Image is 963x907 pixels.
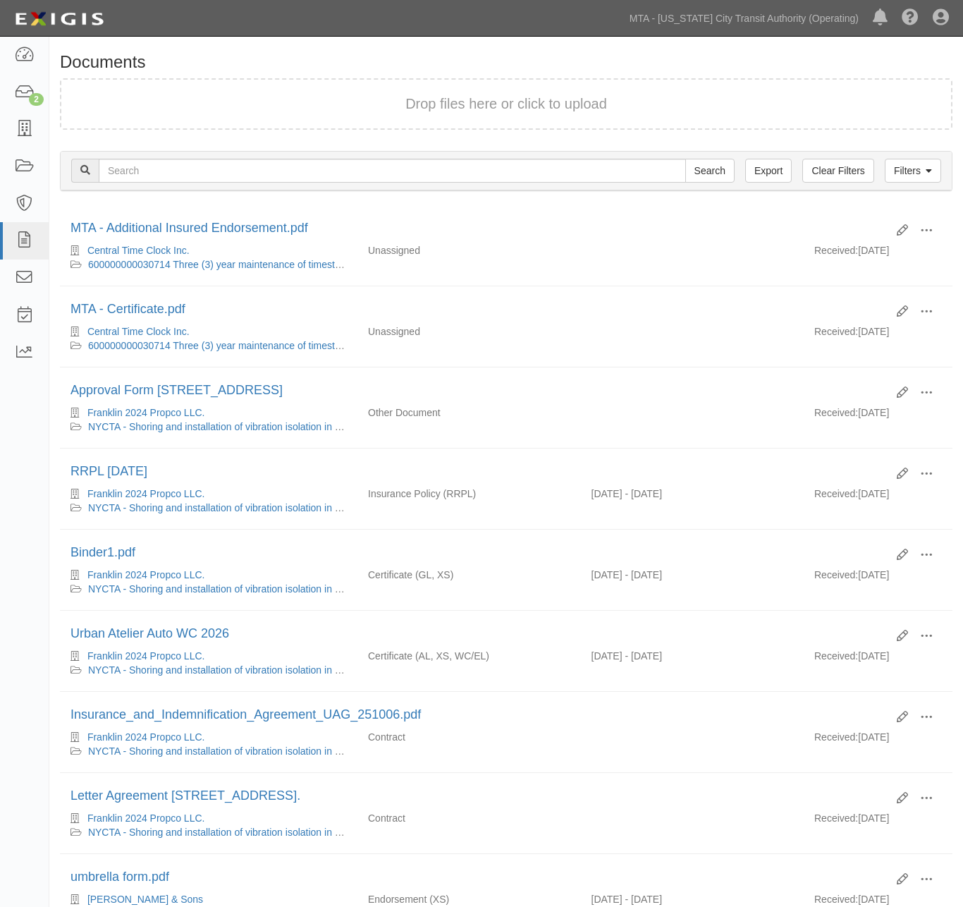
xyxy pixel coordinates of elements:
[88,745,594,757] a: NYCTA - Shoring and installation of vibration isolation in existing columns and vibration monitor...
[804,568,952,589] div: [DATE]
[814,892,858,906] p: Received:
[357,811,581,825] div: Contract
[87,812,205,824] a: Franklin 2024 Propco LLC.
[70,302,185,316] a: MTA - Certificate.pdf
[88,583,594,595] a: NYCTA - Shoring and installation of vibration isolation in existing columns and vibration monitor...
[60,53,952,71] h1: Documents
[902,10,919,27] i: Help Center - Complianz
[87,245,190,256] a: Central Time Clock Inc.
[70,257,347,272] div: 600000000030714 Three (3) year maintenance of timestamp machine (REQ0000098915)
[814,811,858,825] p: Received:
[745,159,792,183] a: Export
[804,243,952,264] div: [DATE]
[581,892,804,906] div: Effective 10/15/2025 - Expiration 10/15/2026
[70,625,886,643] div: Urban Atelier Auto WC 2026
[804,811,952,832] div: [DATE]
[70,420,347,434] div: NYCTA - Shoring and installation of vibration isolation in existing columns and vibration monitor...
[581,406,804,406] div: Effective - Expiration
[29,93,44,106] div: 2
[87,488,205,499] a: Franklin 2024 Propco LLC.
[70,324,347,339] div: Central Time Clock Inc.
[70,219,886,238] div: MTA - Additional Insured Endorsement.pdf
[70,811,347,825] div: Franklin 2024 Propco LLC.
[70,383,283,397] a: Approval Form [STREET_ADDRESS]
[70,868,886,887] div: umbrella form.pdf
[885,159,941,183] a: Filters
[70,568,347,582] div: Franklin 2024 Propco LLC.
[70,707,421,722] a: Insurance_and_Indemnification_Agreement_UAG_251006.pdf
[70,406,347,420] div: Franklin 2024 Propco LLC.
[622,4,866,32] a: MTA - [US_STATE] City Transit Authority (Operating)
[357,324,581,339] div: Unassigned
[87,569,205,580] a: Franklin 2024 Propco LLC.
[70,870,169,884] a: umbrella form.pdf
[87,407,205,418] a: Franklin 2024 Propco LLC.
[581,649,804,663] div: Effective 01/01/2025 - Expiration 01/01/2026
[70,464,147,478] a: RRPL [DATE]
[581,243,804,244] div: Effective - Expiration
[804,324,952,346] div: [DATE]
[88,827,594,838] a: NYCTA - Shoring and installation of vibration isolation in existing columns and vibration monitor...
[814,568,858,582] p: Received:
[581,324,804,325] div: Effective - Expiration
[70,339,347,353] div: 600000000030714 Three (3) year maintenance of timestamp machine (REQ0000098915)
[814,730,858,744] p: Received:
[99,159,686,183] input: Search
[814,243,858,257] p: Received:
[70,544,886,562] div: Binder1.pdf
[685,159,735,183] input: Search
[70,787,886,805] div: Letter Agreement 101 Franklin St Manhattan.
[70,626,229,640] a: Urban Atelier Auto WC 2026
[357,730,581,744] div: Contract
[70,243,347,257] div: Central Time Clock Inc.
[88,259,479,270] a: 600000000030714 Three (3) year maintenance of timestamp machine (REQ0000098915)
[87,326,190,337] a: Central Time Clock Inc.
[357,487,581,501] div: Railroad Protective Liability
[88,664,594,676] a: NYCTA - Shoring and installation of vibration isolation in existing columns and vibration monitor...
[804,487,952,508] div: [DATE]
[70,825,347,839] div: NYCTA - Shoring and installation of vibration isolation in existing columns and vibration monitor...
[70,221,308,235] a: MTA - Additional Insured Endorsement.pdf
[814,487,858,501] p: Received:
[70,744,347,758] div: NYCTA - Shoring and installation of vibration isolation in existing columns and vibration monitor...
[87,894,203,905] a: [PERSON_NAME] & Sons
[804,649,952,670] div: [DATE]
[814,324,858,339] p: Received:
[70,501,347,515] div: NYCTA - Shoring and installation of vibration isolation in existing columns and vibration monitor...
[357,243,581,257] div: Unassigned
[70,730,347,744] div: Franklin 2024 Propco LLC.
[70,545,135,559] a: Binder1.pdf
[804,730,952,751] div: [DATE]
[70,663,347,677] div: NYCTA - Shoring and installation of vibration isolation in existing columns and vibration monitor...
[814,406,858,420] p: Received:
[357,568,581,582] div: General Liability Excess/Umbrella Liability
[357,406,581,420] div: Other Document
[814,649,858,663] p: Received:
[88,340,479,351] a: 600000000030714 Three (3) year maintenance of timestamp machine (REQ0000098915)
[70,382,886,400] div: Approval Form 101 Franklin Manhattan
[802,159,873,183] a: Clear Filters
[357,649,581,663] div: Auto Liability Excess/Umbrella Liability Workers Compensation/Employers Liability
[70,487,347,501] div: Franklin 2024 Propco LLC.
[804,406,952,427] div: [DATE]
[70,706,886,724] div: Insurance_and_Indemnification_Agreement_UAG_251006.pdf
[88,421,594,432] a: NYCTA - Shoring and installation of vibration isolation in existing columns and vibration monitor...
[88,502,594,513] a: NYCTA - Shoring and installation of vibration isolation in existing columns and vibration monitor...
[70,649,347,663] div: Franklin 2024 Propco LLC.
[70,300,886,319] div: MTA - Certificate.pdf
[87,731,205,743] a: Franklin 2024 Propco LLC.
[70,892,347,906] div: Diehl & Sons
[87,650,205,662] a: Franklin 2024 Propco LLC.
[581,568,804,582] div: Effective 01/10/2025 - Expiration 01/10/2026
[581,487,804,501] div: Effective 06/02/2025 - Expiration 12/02/2025
[70,582,347,596] div: NYCTA - Shoring and installation of vibration isolation in existing columns and vibration monitor...
[70,463,886,481] div: RRPL 12.02.25
[357,892,581,906] div: Excess/Umbrella Liability
[11,6,108,32] img: logo-5460c22ac91f19d4615b14bd174203de0afe785f0fc80cf4dbbc73dc1793850b.png
[70,789,300,803] a: Letter Agreement [STREET_ADDRESS].
[405,94,607,114] button: Drop files here or click to upload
